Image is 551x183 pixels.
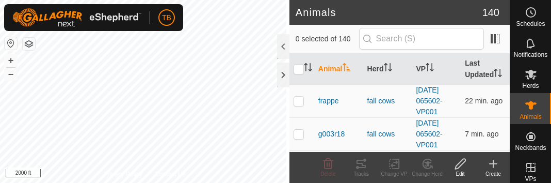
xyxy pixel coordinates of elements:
span: 140 [482,5,499,20]
input: Search (S) [359,28,484,50]
span: Schedules [516,21,545,27]
button: – [5,68,17,80]
img: Gallagher Logo [12,8,141,27]
a: [DATE] 065602-VP001 [416,119,442,149]
span: Notifications [514,52,547,58]
button: Reset Map [5,37,17,50]
span: g003r18 [318,129,345,140]
span: Delete [321,171,336,177]
div: Change Herd [411,170,444,178]
button: Map Layers [23,38,35,50]
p-sorticon: Activate to sort [304,65,312,73]
th: Herd [363,54,412,85]
span: frappe [318,96,339,106]
div: Create [477,170,510,178]
div: Change VP [378,170,411,178]
span: Animals [520,114,542,120]
a: Contact Us [155,170,185,179]
button: + [5,54,17,67]
span: Aug 19, 2025 at 9:31 PM [465,130,498,138]
th: Animal [314,54,363,85]
p-sorticon: Activate to sort [494,70,502,79]
span: TB [162,12,171,23]
th: VP [412,54,461,85]
p-sorticon: Activate to sort [426,65,434,73]
div: fall cows [367,96,408,106]
span: Aug 19, 2025 at 9:17 PM [465,97,503,105]
h2: Animals [296,6,482,19]
p-sorticon: Activate to sort [384,65,392,73]
span: VPs [525,176,536,182]
div: Tracks [345,170,378,178]
p-sorticon: Activate to sort [343,65,351,73]
th: Last Updated [461,54,510,85]
span: Herds [522,83,539,89]
div: fall cows [367,129,408,140]
span: Neckbands [515,145,546,151]
a: Privacy Policy [104,170,142,179]
a: [DATE] 065602-VP001 [416,86,442,116]
span: 0 selected of 140 [296,34,359,44]
div: Edit [444,170,477,178]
